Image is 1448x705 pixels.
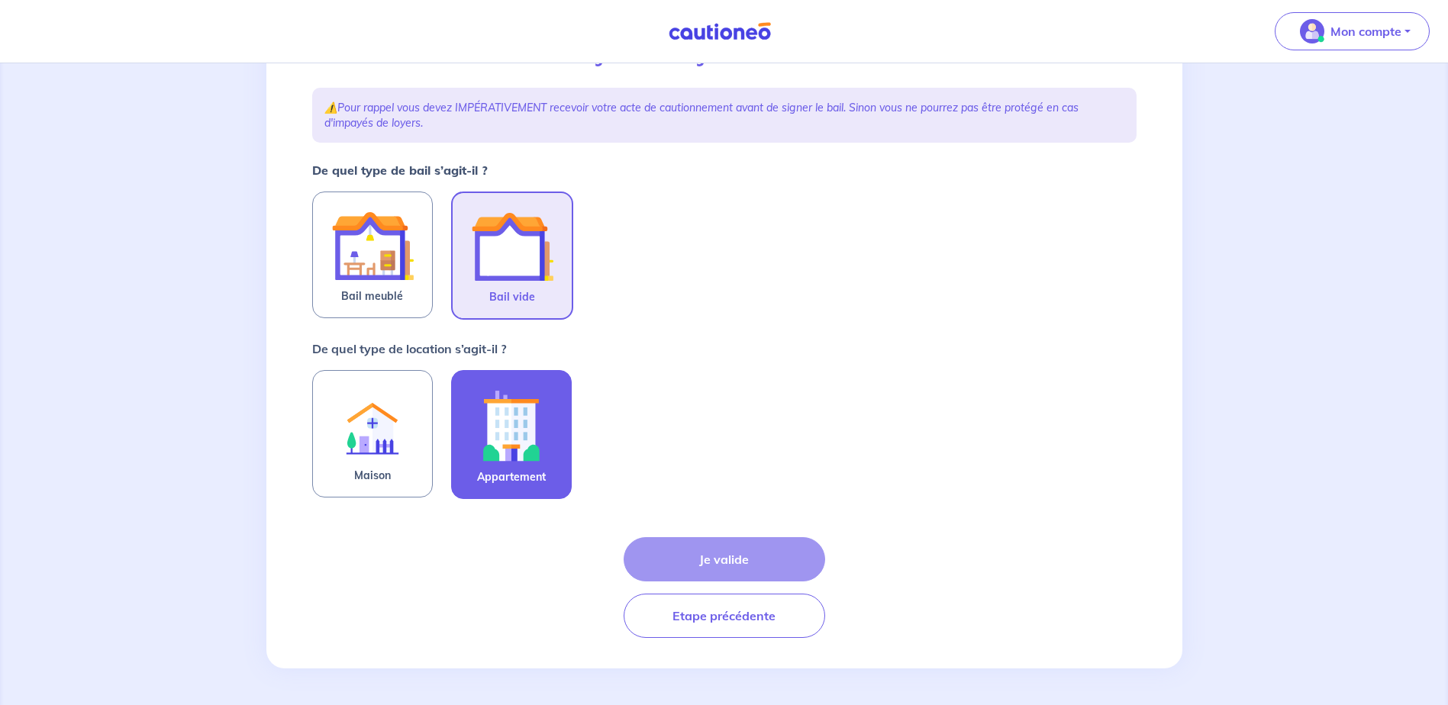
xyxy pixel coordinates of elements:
span: Maison [354,466,391,484]
p: De quel type de location s’agit-il ? [312,340,506,358]
span: Bail meublé [341,287,403,305]
span: Appartement [477,468,546,486]
button: Etape précédente [624,594,825,638]
button: illu_account_valid_menu.svgMon compte [1275,12,1430,50]
img: illu_rent.svg [331,383,414,466]
p: ⚠️ [324,100,1124,130]
img: Cautioneo [663,22,777,41]
img: illu_apartment.svg [470,383,553,468]
img: illu_account_valid_menu.svg [1300,19,1324,43]
strong: De quel type de bail s’agit-il ? [312,163,488,178]
em: Pour rappel vous devez IMPÉRATIVEMENT recevoir votre acte de cautionnement avant de signer le bai... [324,101,1079,130]
p: Mon compte [1330,22,1401,40]
img: illu_furnished_lease.svg [331,204,414,287]
span: Bail vide [489,288,535,306]
img: illu_empty_lease.svg [471,205,553,288]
